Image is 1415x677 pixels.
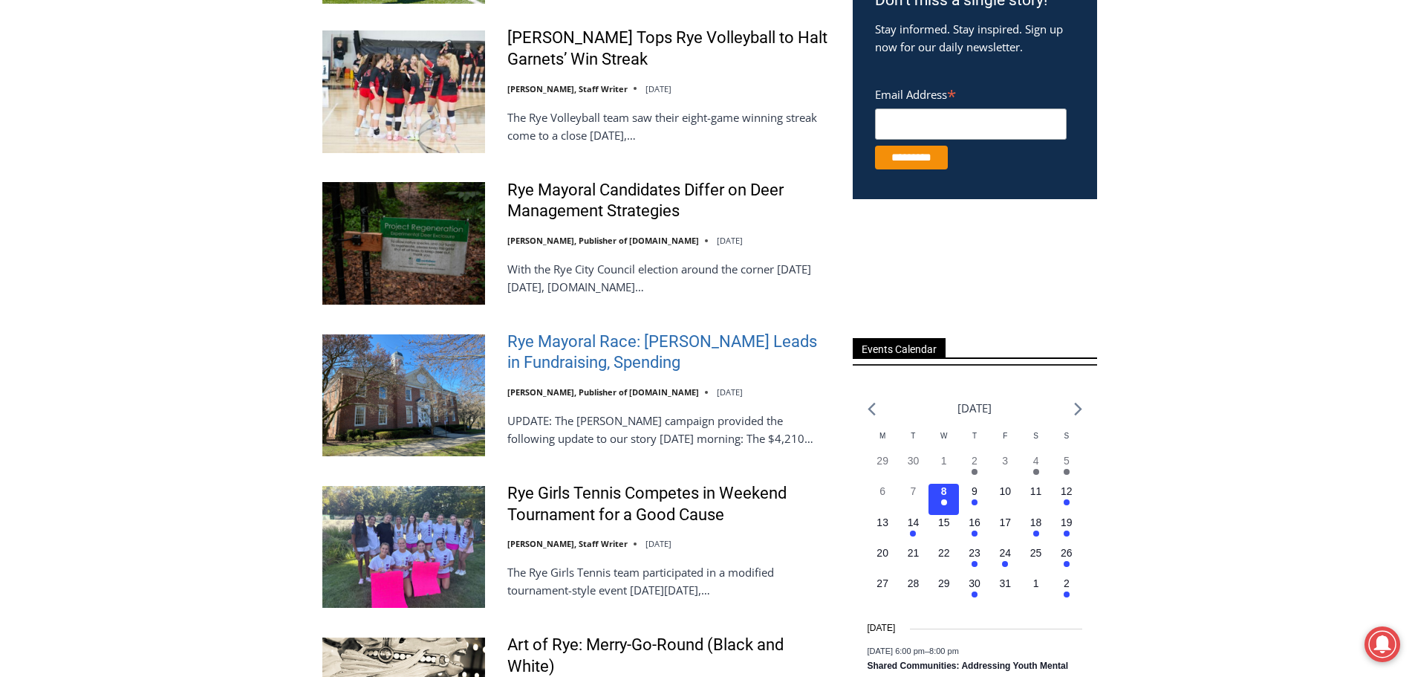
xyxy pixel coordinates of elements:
[969,516,980,528] time: 16
[1051,545,1081,576] button: 26 Has events
[990,484,1021,514] button: 10
[868,576,898,606] button: 27
[929,646,959,655] span: 8:00 pm
[507,235,699,246] a: [PERSON_NAME], Publisher of [DOMAIN_NAME]
[1030,485,1042,497] time: 11
[928,453,959,484] button: 1
[322,334,485,456] img: Rye Mayoral Race: Henderson Leads in Fundraising, Spending
[928,576,959,606] button: 29
[1021,515,1051,545] button: 18 Has events
[941,485,947,497] time: 8
[1033,432,1038,440] span: S
[908,516,920,528] time: 14
[999,485,1011,497] time: 10
[1051,430,1081,453] div: Sunday
[959,484,989,514] button: 9 Has events
[1033,455,1039,467] time: 4
[717,235,743,246] time: [DATE]
[507,108,833,144] p: The Rye Volleyball team saw their eight-game winning streak come to a close [DATE],…
[972,499,978,505] em: Has events
[928,484,959,514] button: 8 Has events
[1021,484,1051,514] button: 11
[911,485,917,497] time: 7
[910,531,916,537] em: Has events
[645,538,671,549] time: [DATE]
[875,80,1067,106] label: Email Address
[507,83,628,94] a: [PERSON_NAME], Staff Writer
[507,180,833,222] a: Rye Mayoral Candidates Differ on Deer Management Strategies
[898,576,928,606] button: 28
[507,331,833,374] a: Rye Mayoral Race: [PERSON_NAME] Leads in Fundraising, Spending
[972,592,978,597] em: Has events
[322,486,485,608] img: Rye Girls Tennis Competes in Weekend Tournament for a Good Cause
[1033,469,1039,475] em: Has events
[940,432,947,440] span: W
[879,432,885,440] span: M
[1033,531,1039,537] em: Has events
[959,515,989,545] button: 16 Has events
[898,515,928,545] button: 14 Has events
[507,635,833,677] a: Art of Rye: Merry-Go-Round (Black and White)
[898,484,928,514] button: 7
[868,484,898,514] button: 6
[908,547,920,559] time: 21
[972,561,978,567] em: Has events
[990,576,1021,606] button: 31
[507,386,699,398] a: [PERSON_NAME], Publisher of [DOMAIN_NAME]
[957,398,992,418] li: [DATE]
[717,386,743,398] time: [DATE]
[1051,515,1081,545] button: 19 Has events
[1064,432,1069,440] span: S
[1021,453,1051,484] button: 4 Has events
[1002,561,1008,567] em: Has events
[969,547,980,559] time: 23
[990,545,1021,576] button: 24 Has events
[1051,453,1081,484] button: 5 Has events
[868,545,898,576] button: 20
[1064,469,1070,475] em: Has events
[1061,516,1073,528] time: 19
[928,515,959,545] button: 15
[868,646,925,655] span: [DATE] 6:00 pm
[1064,531,1070,537] em: Has events
[868,646,959,655] time: –
[908,455,920,467] time: 30
[1051,576,1081,606] button: 2 Has events
[1074,402,1082,416] a: Next month
[959,545,989,576] button: 23 Has events
[876,577,888,589] time: 27
[990,515,1021,545] button: 17
[879,485,885,497] time: 6
[1033,577,1039,589] time: 1
[645,83,671,94] time: [DATE]
[898,453,928,484] button: 30
[1003,432,1007,440] span: F
[972,469,978,475] em: Has events
[868,453,898,484] button: 29
[928,545,959,576] button: 22
[908,577,920,589] time: 28
[911,432,915,440] span: T
[876,547,888,559] time: 20
[941,499,947,505] em: Has events
[507,563,833,599] p: The Rye Girls Tennis team participated in a modified tournament-style event [DATE][DATE],…
[507,260,833,296] p: With the Rye City Council election around the corner [DATE][DATE], [DOMAIN_NAME]…
[1064,455,1070,467] time: 5
[507,412,833,447] p: UPDATE: The [PERSON_NAME] campaign provided the following update to our story [DATE] morning: The...
[875,20,1075,56] p: Stay informed. Stay inspired. Sign up now for our daily newsletter.
[969,577,980,589] time: 30
[999,547,1011,559] time: 24
[1061,547,1073,559] time: 26
[1051,484,1081,514] button: 12 Has events
[507,538,628,549] a: [PERSON_NAME], Staff Writer
[876,516,888,528] time: 13
[1064,577,1070,589] time: 2
[972,455,978,467] time: 2
[507,27,833,70] a: [PERSON_NAME] Tops Rye Volleyball to Halt Garnets’ Win Streak
[1064,561,1070,567] em: Has events
[941,455,947,467] time: 1
[999,577,1011,589] time: 31
[868,515,898,545] button: 13
[1061,485,1073,497] time: 12
[972,432,977,440] span: T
